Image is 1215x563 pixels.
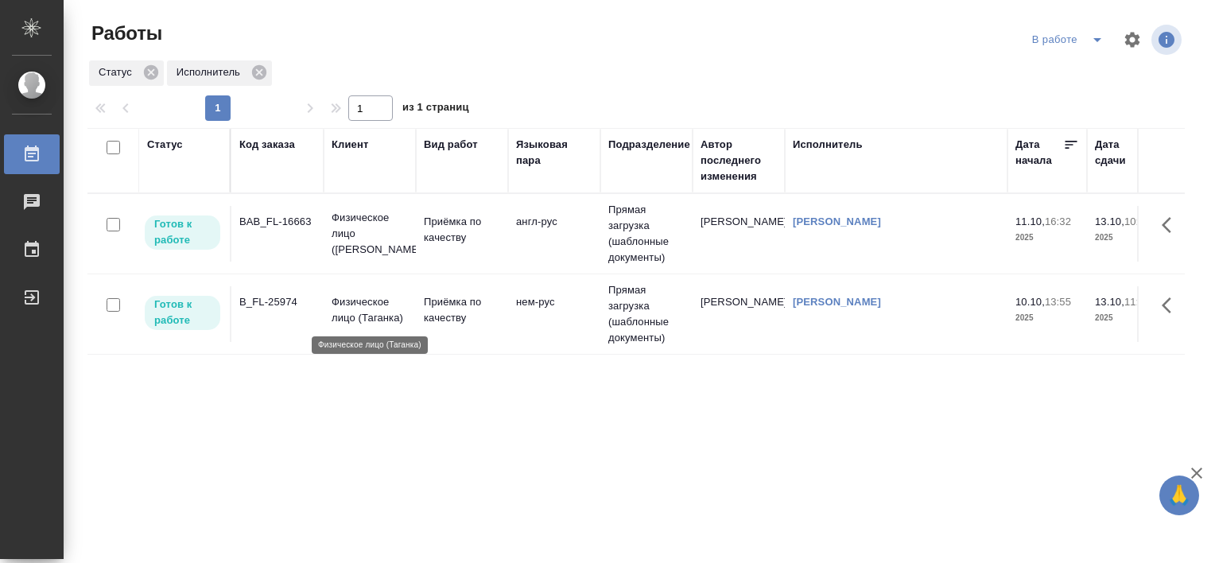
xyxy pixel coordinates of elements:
div: Вид работ [424,137,478,153]
td: Прямая загрузка (шаблонные документы) [600,274,693,354]
p: Готов к работе [154,216,211,248]
td: [PERSON_NAME] [693,206,785,262]
div: Клиент [332,137,368,153]
div: Статус [147,137,183,153]
p: 2025 [1095,230,1159,246]
p: Исполнитель [177,64,246,80]
p: 13.10, [1095,296,1124,308]
td: Прямая загрузка (шаблонные документы) [600,194,693,274]
span: Настроить таблицу [1113,21,1151,59]
p: 2025 [1015,310,1079,326]
div: Подразделение [608,137,690,153]
span: из 1 страниц [402,98,469,121]
p: Статус [99,64,138,80]
a: [PERSON_NAME] [793,296,881,308]
p: 11.10, [1015,215,1045,227]
span: 🙏 [1166,479,1193,512]
a: [PERSON_NAME] [793,215,881,227]
div: Исполнитель может приступить к работе [143,294,222,332]
div: B_FL-25974 [239,294,316,310]
div: Статус [89,60,164,86]
p: Приёмка по качеству [424,294,500,326]
button: 🙏 [1159,476,1199,515]
p: 11:00 [1124,296,1151,308]
div: Языковая пара [516,137,592,169]
p: 13:55 [1045,296,1071,308]
p: 2025 [1095,310,1159,326]
p: Физическое лицо (Таганка) [332,294,408,326]
div: Дата сдачи [1095,137,1143,169]
td: нем-рус [508,286,600,342]
td: англ-рус [508,206,600,262]
span: Посмотреть информацию [1151,25,1185,55]
div: Исполнитель [793,137,863,153]
div: Автор последнего изменения [701,137,777,184]
p: 2025 [1015,230,1079,246]
span: Работы [87,21,162,46]
p: Физическое лицо ([PERSON_NAME]) [332,210,408,258]
div: Исполнитель может приступить к работе [143,214,222,251]
div: BAB_FL-16663 [239,214,316,230]
p: 13.10, [1095,215,1124,227]
p: 10:35 [1124,215,1151,227]
td: [PERSON_NAME] [693,286,785,342]
p: 16:32 [1045,215,1071,227]
div: Исполнитель [167,60,272,86]
p: Готов к работе [154,297,211,328]
p: 10.10, [1015,296,1045,308]
div: Код заказа [239,137,295,153]
button: Здесь прячутся важные кнопки [1152,206,1190,244]
div: Дата начала [1015,137,1063,169]
div: split button [1028,27,1113,52]
button: Здесь прячутся важные кнопки [1152,286,1190,324]
p: Приёмка по качеству [424,214,500,246]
